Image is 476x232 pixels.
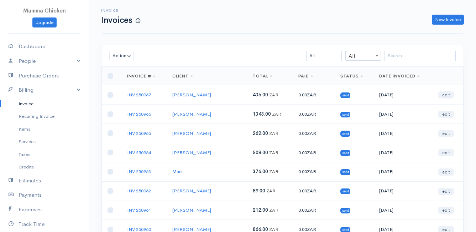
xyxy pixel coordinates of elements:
span: ZAR [266,188,276,194]
a: edit [438,188,454,195]
td: [DATE] [373,85,432,105]
a: Date Invoiced [379,73,419,79]
a: Status [340,73,363,79]
a: edit [438,168,454,176]
span: 376.00 [253,168,268,175]
a: edit [438,91,454,99]
span: ZAR [307,207,316,213]
span: ZAR [269,168,278,175]
td: 0.00 [293,201,335,220]
td: [DATE] [373,181,432,201]
span: ZAR [269,130,278,136]
a: [PERSON_NAME] [172,111,211,117]
input: Search [385,51,456,61]
span: Mamma Chicken [23,7,66,14]
span: ZAR [269,150,278,156]
a: Paid [298,73,314,79]
a: [PERSON_NAME] [172,188,211,194]
td: 0.00 [293,162,335,181]
a: edit [438,207,454,214]
span: ZAR [269,207,278,213]
span: 212.00 [253,207,268,213]
a: [PERSON_NAME] [172,130,211,136]
span: sent [340,188,351,194]
span: ZAR [307,188,316,194]
h1: Invoices [101,16,140,25]
a: [PERSON_NAME] [172,92,211,98]
td: [DATE] [373,162,432,181]
a: [PERSON_NAME] [172,150,211,156]
td: 0.00 [293,124,335,143]
td: 0.00 [293,105,335,124]
span: 1343.00 [253,111,271,117]
td: 0.00 [293,181,335,201]
td: 0.00 [293,143,335,162]
td: [DATE] [373,124,432,143]
a: INV 250964 [127,150,151,156]
a: Invoice # [127,73,156,79]
a: Upgrade [32,17,57,28]
a: Mark [172,168,183,175]
span: sent [340,131,351,136]
span: How to create your first Invoice? [136,18,140,24]
a: INV 250967 [127,92,151,98]
a: edit [438,149,454,156]
span: sent [340,112,351,117]
a: INV 250961 [127,207,151,213]
a: New Invoice [432,15,464,25]
span: sent [340,92,351,98]
span: ZAR [307,111,316,117]
span: ZAR [307,92,316,98]
span: 89.00 [253,188,265,194]
h6: Invoice [101,9,140,12]
a: INV 250963 [127,168,151,175]
a: INV 250966 [127,111,151,117]
span: 508.00 [253,150,268,156]
span: ZAR [269,92,278,98]
a: [PERSON_NAME] [172,207,211,213]
td: [DATE] [373,201,432,220]
a: Total [253,73,273,79]
a: INV 250965 [127,130,151,136]
span: sent [340,169,351,175]
a: Client [172,73,193,79]
span: ZAR [307,150,316,156]
a: INV 250962 [127,188,151,194]
span: sent [340,150,351,156]
a: edit [438,130,454,137]
span: ZAR [307,168,316,175]
span: ZAR [307,130,316,136]
td: 0.00 [293,85,335,105]
span: 436.00 [253,92,268,98]
span: sent [340,208,351,213]
td: [DATE] [373,143,432,162]
button: Action [109,51,134,61]
span: ZAR [272,111,281,117]
span: 262.00 [253,130,268,136]
a: edit [438,111,454,118]
td: [DATE] [373,105,432,124]
span: All [346,51,381,61]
